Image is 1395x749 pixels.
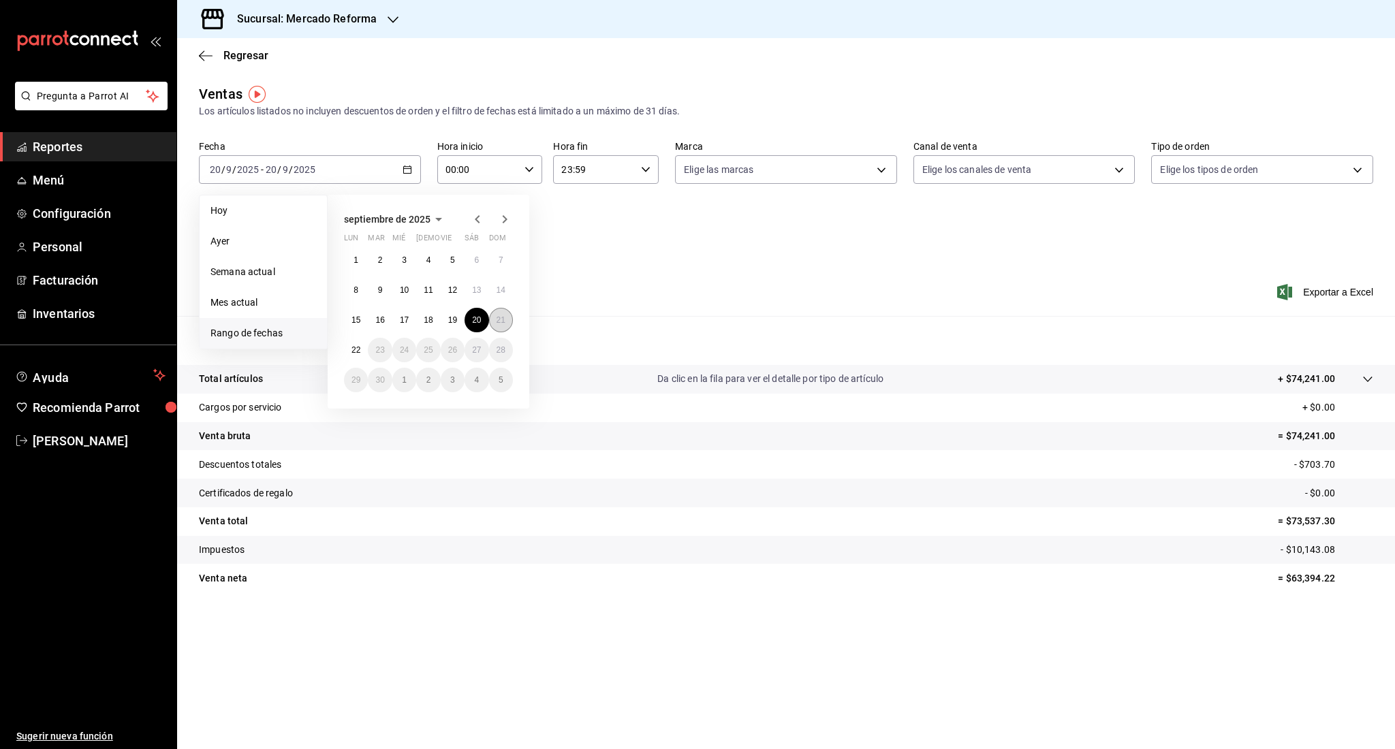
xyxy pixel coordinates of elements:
[344,368,368,392] button: 29 de septiembre de 2025
[416,338,440,362] button: 25 de septiembre de 2025
[402,255,407,265] abbr: 3 de septiembre de 2025
[450,255,455,265] abbr: 5 de septiembre de 2025
[289,164,293,175] span: /
[344,248,368,272] button: 1 de septiembre de 2025
[368,278,392,302] button: 9 de septiembre de 2025
[344,308,368,332] button: 15 de septiembre de 2025
[199,400,282,415] p: Cargos por servicio
[1151,142,1373,151] label: Tipo de orden
[261,164,264,175] span: -
[497,285,505,295] abbr: 14 de septiembre de 2025
[441,278,465,302] button: 12 de septiembre de 2025
[448,315,457,325] abbr: 19 de septiembre de 2025
[489,234,506,248] abbr: domingo
[293,164,316,175] input: ----
[416,248,440,272] button: 4 de septiembre de 2025
[1294,458,1373,472] p: - $703.70
[33,138,166,156] span: Reportes
[474,255,479,265] abbr: 6 de septiembre de 2025
[402,375,407,385] abbr: 1 de octubre de 2025
[392,338,416,362] button: 24 de septiembre de 2025
[351,315,360,325] abbr: 15 de septiembre de 2025
[368,308,392,332] button: 16 de septiembre de 2025
[472,345,481,355] abbr: 27 de septiembre de 2025
[1278,514,1373,528] p: = $73,537.30
[1281,543,1373,557] p: - $10,143.08
[210,265,316,279] span: Semana actual
[497,345,505,355] abbr: 28 de septiembre de 2025
[344,234,358,248] abbr: lunes
[375,315,384,325] abbr: 16 de septiembre de 2025
[416,308,440,332] button: 18 de septiembre de 2025
[199,486,293,500] p: Certificados de regalo
[199,84,242,104] div: Ventas
[1278,372,1335,386] p: + $74,241.00
[225,164,232,175] input: --
[416,234,497,248] abbr: jueves
[450,375,455,385] abbr: 3 de octubre de 2025
[199,514,248,528] p: Venta total
[426,255,431,265] abbr: 4 de septiembre de 2025
[424,315,433,325] abbr: 18 de septiembre de 2025
[368,234,384,248] abbr: martes
[33,432,166,450] span: [PERSON_NAME]
[426,375,431,385] abbr: 2 de octubre de 2025
[499,375,503,385] abbr: 5 de octubre de 2025
[489,278,513,302] button: 14 de septiembre de 2025
[37,89,146,103] span: Pregunta a Parrot AI
[499,255,503,265] abbr: 7 de septiembre de 2025
[354,285,358,295] abbr: 8 de septiembre de 2025
[223,49,268,62] span: Regresar
[472,285,481,295] abbr: 13 de septiembre de 2025
[1302,400,1373,415] p: + $0.00
[33,238,166,256] span: Personal
[1160,163,1258,176] span: Elige los tipos de orden
[497,315,505,325] abbr: 21 de septiembre de 2025
[199,571,247,586] p: Venta neta
[400,315,409,325] abbr: 17 de septiembre de 2025
[378,285,383,295] abbr: 9 de septiembre de 2025
[465,338,488,362] button: 27 de septiembre de 2025
[465,248,488,272] button: 6 de septiembre de 2025
[441,338,465,362] button: 26 de septiembre de 2025
[375,345,384,355] abbr: 23 de septiembre de 2025
[375,375,384,385] abbr: 30 de septiembre de 2025
[675,142,897,151] label: Marca
[1280,284,1373,300] button: Exportar a Excel
[199,49,268,62] button: Regresar
[489,308,513,332] button: 21 de septiembre de 2025
[1278,429,1373,443] p: = $74,241.00
[33,171,166,189] span: Menú
[392,368,416,392] button: 1 de octubre de 2025
[472,315,481,325] abbr: 20 de septiembre de 2025
[400,345,409,355] abbr: 24 de septiembre de 2025
[392,248,416,272] button: 3 de septiembre de 2025
[424,345,433,355] abbr: 25 de septiembre de 2025
[15,82,168,110] button: Pregunta a Parrot AI
[922,163,1031,176] span: Elige los canales de venta
[33,304,166,323] span: Inventarios
[1278,571,1373,586] p: = $63,394.22
[416,278,440,302] button: 11 de septiembre de 2025
[210,234,316,249] span: Ayer
[437,142,543,151] label: Hora inicio
[199,104,1373,118] div: Los artículos listados no incluyen descuentos de orden y el filtro de fechas está limitado a un m...
[10,99,168,113] a: Pregunta a Parrot AI
[368,368,392,392] button: 30 de septiembre de 2025
[474,375,479,385] abbr: 4 de octubre de 2025
[277,164,281,175] span: /
[368,248,392,272] button: 2 de septiembre de 2025
[344,338,368,362] button: 22 de septiembre de 2025
[282,164,289,175] input: --
[210,326,316,340] span: Rango de fechas
[249,86,266,103] img: Tooltip marker
[236,164,260,175] input: ----
[657,372,883,386] p: Da clic en la fila para ver el detalle por tipo de artículo
[199,142,421,151] label: Fecha
[265,164,277,175] input: --
[199,429,251,443] p: Venta bruta
[448,345,457,355] abbr: 26 de septiembre de 2025
[489,248,513,272] button: 7 de septiembre de 2025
